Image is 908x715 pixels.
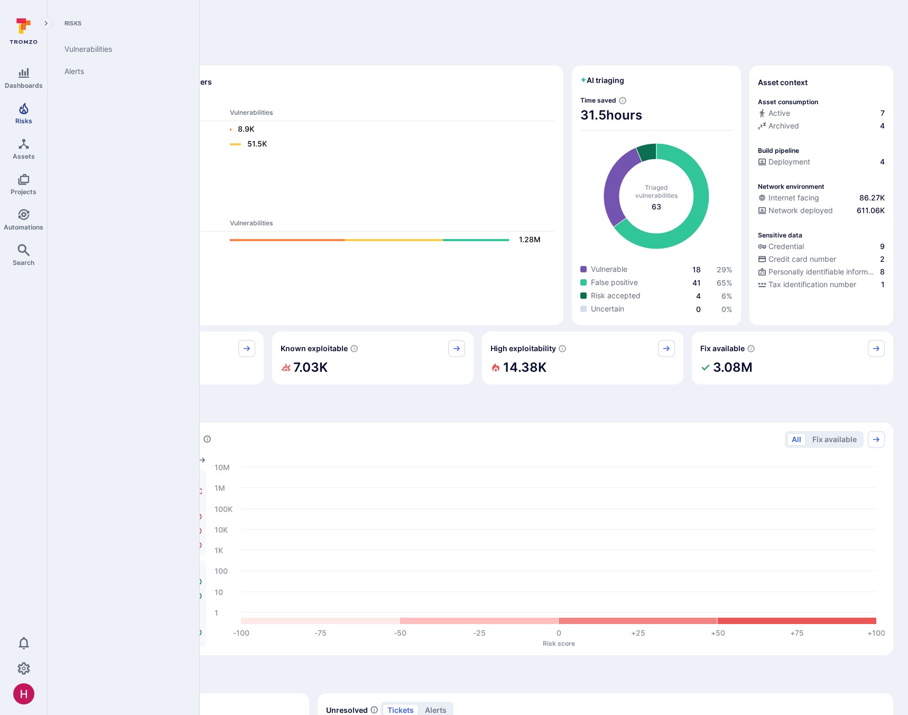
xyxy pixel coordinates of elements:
[758,192,885,203] a: Internet facing86.27K
[717,278,733,287] span: 65 %
[721,291,733,300] span: 6 %
[758,157,885,167] a: Deployment4
[215,483,225,492] text: 1M
[696,291,701,300] a: 4
[747,344,755,353] svg: Vulnerabilities with fix available
[591,277,638,288] span: False positive
[293,357,328,378] h2: 7.03K
[758,157,885,169] div: Configured deployment pipeline
[42,19,50,28] i: Expand navigation menu
[56,38,187,60] a: Vulnerabilities
[215,525,228,534] text: 10K
[618,96,627,105] svg: Estimated based on an average time of 30 mins needed to triage each vulnerability
[314,628,327,637] text: -75
[758,192,885,205] div: Evidence that an asset is internet facing
[768,121,799,131] span: Archived
[808,433,861,446] button: Fix available
[281,343,348,354] span: Known exploitable
[71,206,555,214] span: Ops scanners
[758,267,885,277] a: Personally identifiable information (PII)8
[768,279,856,290] span: Tax identification number
[230,234,544,246] a: 1.28M
[758,146,799,154] p: Build pipeline
[233,628,249,637] text: -100
[11,188,36,196] span: Projects
[768,241,804,252] span: Credential
[768,267,878,277] span: Personally identifiable information (PII)
[692,265,701,274] a: 18
[696,305,701,314] a: 0
[62,401,893,416] span: Prioritize
[4,223,43,231] span: Automations
[758,267,878,277] div: Personally identifiable information (PII)
[700,343,745,354] span: Fix available
[580,96,616,104] span: Time saved
[758,267,885,279] div: Evidence indicative of processing personally identifiable information
[203,434,211,445] div: Number of vulnerabilities in status 'Open' 'Triaged' and 'In process' grouped by score
[758,157,810,167] div: Deployment
[768,205,833,216] span: Network deployed
[758,241,804,252] div: Credential
[880,267,885,277] span: 8
[768,254,836,264] span: Credit card number
[758,121,799,131] div: Archived
[13,259,34,267] span: Search
[758,108,885,121] div: Commits seen in the last 180 days
[215,608,218,617] text: 1
[591,264,627,274] span: Vulnerable
[857,205,885,216] span: 611.06K
[880,241,885,252] span: 9
[758,192,819,203] div: Internet facing
[473,628,486,637] text: -25
[56,60,187,82] a: Alerts
[721,305,733,314] span: 0 %
[62,44,893,59] span: Discover
[215,504,233,513] text: 100K
[713,357,753,378] h2: 3.08M
[13,683,34,704] div: Harshil Parikh
[758,279,885,290] a: Tax identification number1
[215,566,228,575] text: 100
[238,124,254,133] text: 8.9K
[758,121,885,131] a: Archived4
[692,278,701,287] a: 41
[867,628,885,637] text: +100
[230,123,544,136] a: 8.9K
[503,357,546,378] h2: 14.38K
[635,184,678,199] span: Triaged vulnerabilities
[394,628,406,637] text: -50
[272,332,474,384] div: Known exploitable
[721,305,733,314] a: 0%
[758,182,824,190] p: Network environment
[758,254,836,264] div: Credit card number
[557,628,561,637] text: 0
[631,628,645,637] text: +25
[787,433,806,446] button: All
[758,241,885,252] a: Credential9
[247,139,267,148] text: 51.5K
[5,81,43,89] span: Dashboards
[56,19,187,27] span: Risks
[543,639,575,647] text: Risk score
[62,672,893,687] span: Remediate
[229,218,555,232] th: Vulnerabilities
[758,108,885,118] a: Active7
[758,108,790,118] div: Active
[758,77,808,88] span: Asset context
[758,279,885,292] div: Evidence indicative of processing tax identification numbers
[558,344,567,353] svg: EPSS score ≥ 0.7
[758,205,885,216] a: Network deployed611.06K
[692,332,893,384] div: Fix available
[880,157,885,167] span: 4
[881,279,885,290] span: 1
[13,152,35,160] span: Assets
[652,201,661,212] span: total
[880,254,885,264] span: 2
[15,117,32,125] span: Risks
[758,279,856,290] div: Tax identification number
[717,278,733,287] a: 65%
[490,343,556,354] span: High exploitability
